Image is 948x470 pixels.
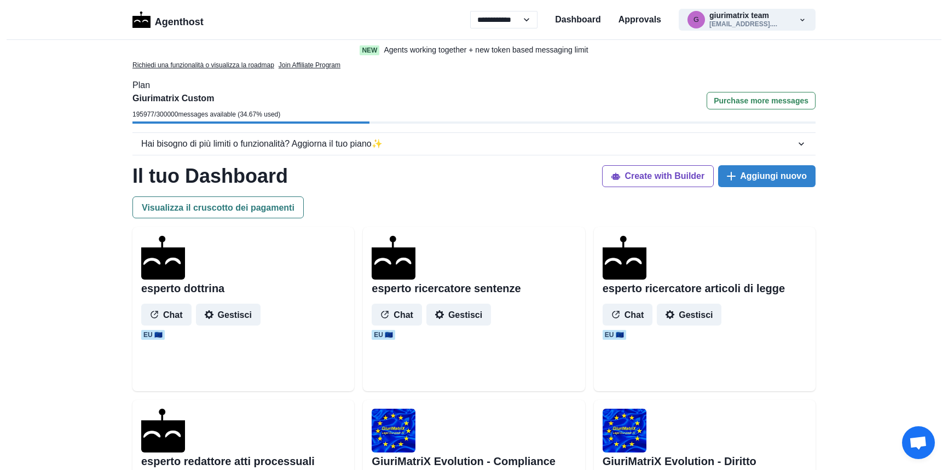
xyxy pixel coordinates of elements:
[372,282,521,295] h2: esperto ricercatore sentenze
[902,426,935,459] div: Aprire la chat
[603,236,646,280] img: agenthostmascotdark.ico
[132,92,280,105] p: Giurimatrix Custom
[141,330,165,340] span: EU 🇪🇺
[132,79,816,92] p: Plan
[602,165,714,187] button: Create with Builder
[132,133,816,155] button: Hai bisogno di più limiti o funzionalità? Aggiorna il tuo piano✨
[141,409,185,452] img: agenthostmascotdark.ico
[618,13,661,26] a: Approvals
[372,409,415,452] img: user%2F1706%2Fc69140c4-d187-40b2-8d31-27057e89bcfe
[360,45,379,55] span: New
[384,44,588,56] p: Agents working together + new token based messaging limit
[141,236,185,280] img: agenthostmascotdark.ico
[337,44,611,56] a: NewAgents working together + new token based messaging limit
[132,196,304,218] button: Visualizza il cruscotto dei pagamenti
[132,164,288,188] h1: Il tuo Dashboard
[141,304,192,326] button: Chat
[141,137,796,150] div: Hai bisogno di più limiti o funzionalità? Aggiorna il tuo piano ✨
[426,304,491,326] button: Gestisci
[132,60,274,70] a: Richiedi una funzionalità o visualizza la roadmap
[132,109,280,119] p: 195977 / 300000 messages available ( 34.67 % used)
[707,92,816,109] button: Purchase more messages
[603,330,626,340] span: EU 🇪🇺
[603,409,646,452] img: user%2F1706%2F7dea465f-1924-49cc-a643-3e1d40af1abd
[372,236,415,280] img: agenthostmascotdark.ico
[657,304,721,326] button: Gestisci
[603,282,785,295] h2: esperto ricercatore articoli di legge
[132,11,151,28] img: Logo
[196,304,261,326] button: Gestisci
[141,455,315,468] h2: esperto redattore atti processuali
[279,60,340,70] a: Join Affiliate Program
[718,165,816,187] button: Aggiungi nuovo
[132,10,204,30] a: LogoAgenthost
[555,13,601,26] a: Dashboard
[707,92,816,121] a: Purchase more messages
[372,330,395,340] span: EU 🇪🇺
[679,9,816,31] button: giurimatrix@gmail.comgiurimatrix team[EMAIL_ADDRESS]....
[141,282,224,295] h2: esperto dottrina
[155,10,204,30] p: Agenthost
[372,304,422,326] button: Chat
[603,304,653,326] button: Chat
